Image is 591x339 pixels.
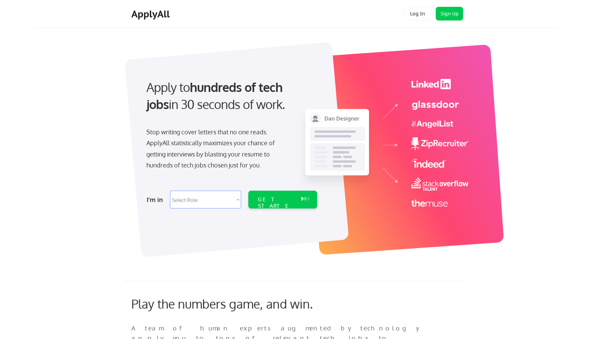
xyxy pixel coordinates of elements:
[404,7,431,21] button: Log In
[131,296,343,311] div: Play the numbers game, and win.
[146,79,286,112] strong: hundreds of tech jobs
[146,126,287,171] div: Stop writing cover letters that no one reads. ApplyAll statistically maximizes your chance of get...
[436,7,463,21] button: Sign Up
[146,79,314,113] div: Apply to in 30 seconds of work.
[258,196,294,216] div: GET STARTED
[131,8,172,20] div: ApplyAll
[147,194,166,205] div: I'm in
